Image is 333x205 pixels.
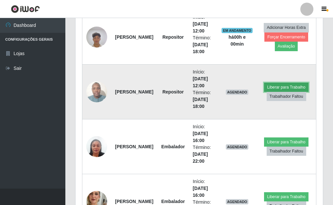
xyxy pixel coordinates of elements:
strong: Repositor [162,89,184,94]
time: [DATE] 16:00 [193,131,208,143]
button: Liberar para Trabalho [264,137,308,147]
li: Término: [193,89,214,110]
strong: [PERSON_NAME] [115,34,153,40]
strong: [PERSON_NAME] [115,199,153,204]
time: [DATE] 16:00 [193,186,208,198]
li: Início: [193,69,214,89]
img: 1703781074039.jpeg [86,128,107,165]
li: Início: [193,14,214,34]
strong: Embalador [161,199,185,204]
li: Início: [193,178,214,199]
li: Término: [193,34,214,55]
li: Início: [193,123,214,144]
strong: Embalador [161,144,185,149]
strong: há 00 h e 00 min [229,34,246,47]
button: Liberar para Trabalho [264,83,308,92]
img: 1746382932878.jpeg [86,78,107,106]
time: [DATE] 18:00 [193,97,208,109]
time: [DATE] 12:00 [193,76,208,88]
strong: Repositor [162,34,184,40]
img: CoreUI Logo [11,5,40,13]
span: AGENDADO [226,144,249,150]
span: EM ANDAMENTO [222,28,253,33]
strong: [PERSON_NAME] [115,144,153,149]
span: AGENDADO [226,199,249,204]
button: Forçar Encerramento [264,32,308,42]
span: AGENDADO [226,90,249,95]
li: Término: [193,144,214,165]
button: Avaliação [275,42,298,51]
button: Adicionar Horas Extra [264,23,308,32]
strong: [PERSON_NAME] [115,89,153,94]
time: [DATE] 12:00 [193,21,208,33]
img: 1744539914933.jpeg [86,23,107,51]
time: [DATE] 22:00 [193,152,208,164]
button: Trabalhador Faltou [267,92,306,101]
button: Trabalhador Faltou [267,147,306,156]
time: [DATE] 18:00 [193,42,208,54]
button: Liberar para Trabalho [264,192,308,201]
